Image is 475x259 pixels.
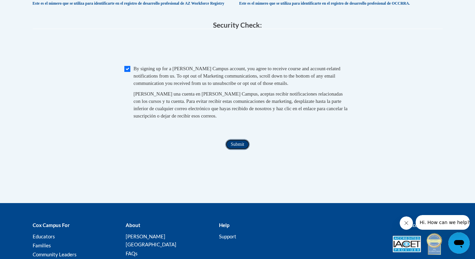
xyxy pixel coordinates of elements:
[33,242,51,248] a: Families
[426,232,443,256] img: IDA® Accredited
[416,215,470,230] iframe: Message from company
[33,222,70,228] b: Cox Campus For
[187,36,288,62] iframe: To enrich screen reader interactions, please activate Accessibility in Grammarly extension settings
[126,233,176,247] a: [PERSON_NAME][GEOGRAPHIC_DATA]
[393,236,421,252] img: Accredited IACET® Provider
[126,222,140,228] b: About
[33,233,55,239] a: Educators
[219,222,229,228] b: Help
[126,250,138,256] a: FAQs
[225,139,249,150] input: Submit
[213,21,262,29] span: Security Check:
[33,251,77,257] a: Community Leaders
[448,232,470,254] iframe: Button to launch messaging window
[400,216,413,230] iframe: Close message
[134,66,341,86] span: By signing up for a [PERSON_NAME] Campus account, you agree to receive course and account-related...
[134,91,348,119] span: [PERSON_NAME] una cuenta en [PERSON_NAME] Campus, aceptas recibir notificaciones relacionadas con...
[219,233,236,239] a: Support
